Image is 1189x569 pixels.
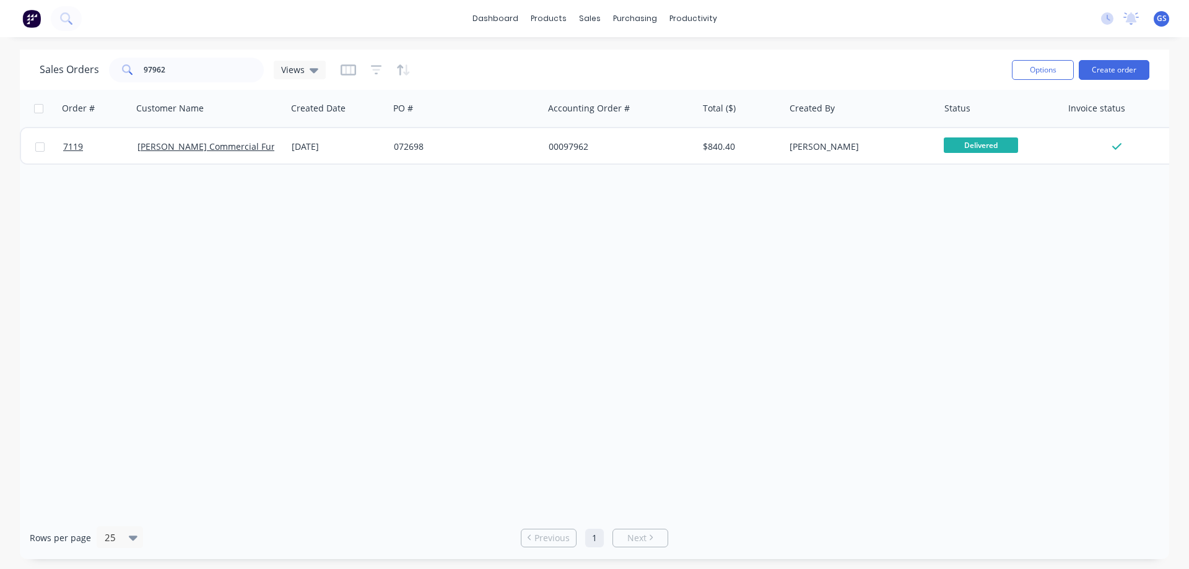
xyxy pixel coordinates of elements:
[393,102,413,115] div: PO #
[944,137,1018,153] span: Delivered
[62,102,95,115] div: Order #
[63,128,137,165] a: 7119
[534,532,570,544] span: Previous
[40,64,99,76] h1: Sales Orders
[549,141,686,153] div: 00097962
[548,102,630,115] div: Accounting Order #
[291,102,346,115] div: Created Date
[585,529,604,547] a: Page 1 is your current page
[613,532,668,544] a: Next page
[607,9,663,28] div: purchasing
[573,9,607,28] div: sales
[144,58,264,82] input: Search...
[281,63,305,76] span: Views
[22,9,41,28] img: Factory
[525,9,573,28] div: products
[292,141,384,153] div: [DATE]
[944,102,970,115] div: Status
[1079,60,1149,80] button: Create order
[1068,102,1125,115] div: Invoice status
[1012,60,1074,80] button: Options
[516,529,673,547] ul: Pagination
[627,532,647,544] span: Next
[790,141,927,153] div: [PERSON_NAME]
[703,102,736,115] div: Total ($)
[63,141,83,153] span: 7119
[1157,13,1167,24] span: GS
[521,532,576,544] a: Previous page
[394,141,531,153] div: 072698
[663,9,723,28] div: productivity
[30,532,91,544] span: Rows per page
[790,102,835,115] div: Created By
[137,141,300,152] a: [PERSON_NAME] Commercial Furniture
[703,141,775,153] div: $840.40
[136,102,204,115] div: Customer Name
[466,9,525,28] a: dashboard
